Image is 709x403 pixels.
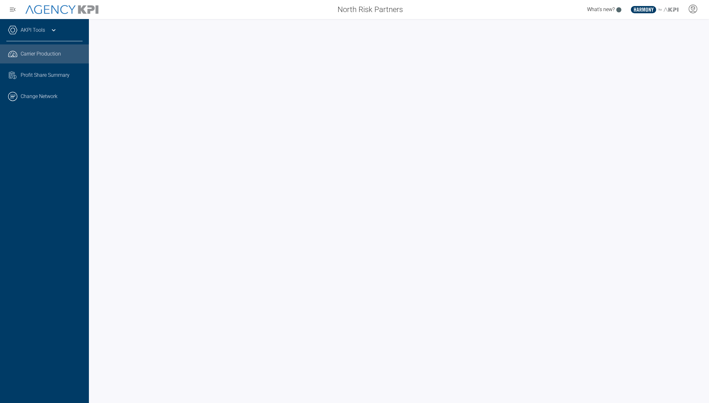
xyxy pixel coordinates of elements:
[21,50,61,58] span: Carrier Production
[21,71,70,79] span: Profit Share Summary
[21,26,45,34] a: AKPI Tools
[587,6,615,12] span: What's new?
[338,4,403,15] span: North Risk Partners
[25,5,98,14] img: AgencyKPI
